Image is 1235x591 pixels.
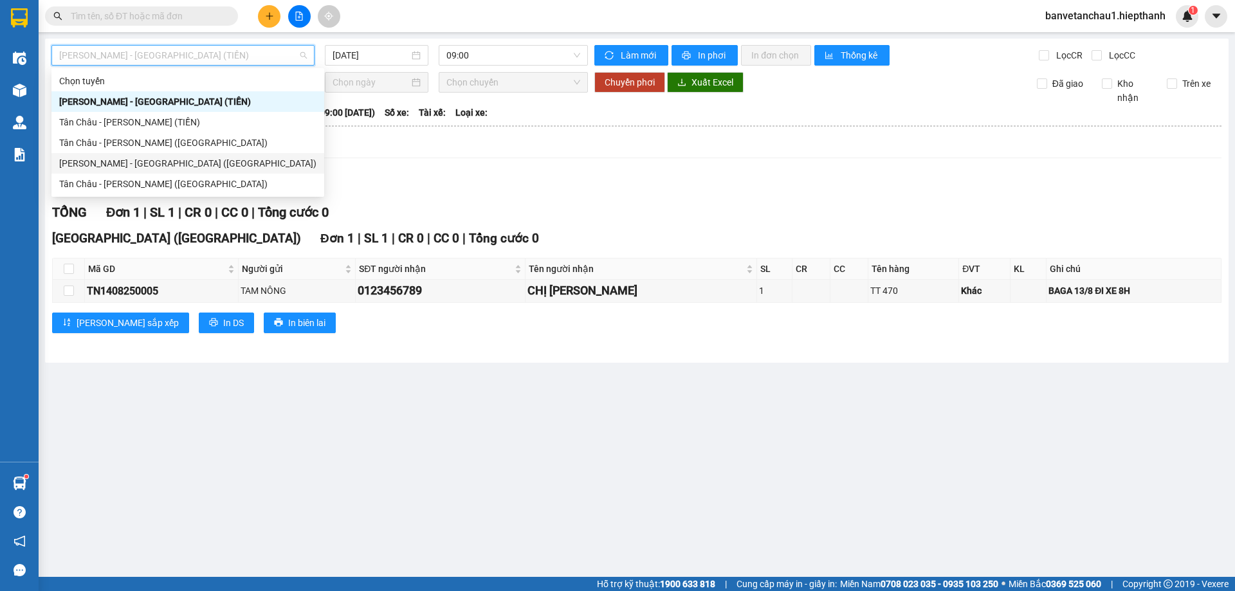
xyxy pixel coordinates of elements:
[691,75,733,89] span: Xuất Excel
[1047,259,1221,280] th: Ghi chú
[757,259,792,280] th: SL
[150,205,175,220] span: SL 1
[241,284,353,298] div: TAM NÔNG
[870,284,957,298] div: TT 470
[281,105,375,120] span: Chuyến: (09:00 [DATE])
[59,136,316,150] div: Tân Châu - [PERSON_NAME] ([GEOGRAPHIC_DATA])
[446,46,580,65] span: 09:00
[53,12,62,21] span: search
[106,205,140,220] span: Đơn 1
[359,262,512,276] span: SĐT người nhận
[841,48,879,62] span: Thống kê
[1046,579,1101,589] strong: 0369 525 060
[288,5,311,28] button: file-add
[959,259,1010,280] th: ĐVT
[698,48,727,62] span: In phơi
[527,282,755,300] div: CHỊ [PERSON_NAME]
[209,318,218,328] span: printer
[52,205,87,220] span: TỔNG
[223,316,244,330] span: In DS
[455,105,488,120] span: Loại xe:
[258,205,329,220] span: Tổng cước 0
[51,153,324,174] div: Hồ Chí Minh - Tân Châu (Giường)
[59,95,316,109] div: [PERSON_NAME] - [GEOGRAPHIC_DATA] (TIỀN)
[333,48,409,62] input: 14/08/2025
[597,577,715,591] span: Hỗ trợ kỹ thuật:
[51,112,324,132] div: Tân Châu - Hồ Chí Minh (TIỀN)
[252,205,255,220] span: |
[446,73,580,92] span: Chọn chuyến
[621,48,658,62] span: Làm mới
[792,259,830,280] th: CR
[427,231,430,246] span: |
[77,316,179,330] span: [PERSON_NAME] sắp xếp
[434,231,459,246] span: CC 0
[1112,77,1157,105] span: Kho nhận
[814,45,890,66] button: bar-chartThống kê
[462,231,466,246] span: |
[333,75,409,89] input: Chọn ngày
[529,262,744,276] span: Tên người nhận
[1048,284,1219,298] div: BAGA 13/8 ĐI XE 8H
[881,579,998,589] strong: 0708 023 035 - 0935 103 250
[59,156,316,170] div: [PERSON_NAME] - [GEOGRAPHIC_DATA] ([GEOGRAPHIC_DATA])
[759,284,790,298] div: 1
[1189,6,1198,15] sup: 1
[1211,10,1222,22] span: caret-down
[11,8,28,28] img: logo-vxr
[295,12,304,21] span: file-add
[1011,259,1047,280] th: KL
[51,91,324,112] div: Hồ Chí Minh - Tân Châu (TIỀN)
[59,46,307,65] span: Hồ Chí Minh - Tân Châu (TIỀN)
[672,45,738,66] button: printerIn phơi
[526,280,758,302] td: CHỊ PHƯƠNG
[594,45,668,66] button: syncLàm mới
[385,105,409,120] span: Số xe:
[14,535,26,547] span: notification
[88,262,225,276] span: Mã GD
[741,45,811,66] button: In đơn chọn
[1009,577,1101,591] span: Miền Bắc
[13,51,26,65] img: warehouse-icon
[264,313,336,333] button: printerIn biên lai
[682,51,693,61] span: printer
[677,78,686,88] span: download
[59,115,316,129] div: Tân Châu - [PERSON_NAME] (TIỀN)
[318,5,340,28] button: aim
[356,280,526,302] td: 0123456789
[14,506,26,518] span: question-circle
[868,259,960,280] th: Tên hàng
[398,231,424,246] span: CR 0
[660,579,715,589] strong: 1900 633 818
[178,205,181,220] span: |
[1051,48,1084,62] span: Lọc CR
[14,564,26,576] span: message
[364,231,389,246] span: SL 1
[143,205,147,220] span: |
[24,475,28,478] sup: 1
[594,72,665,93] button: Chuyển phơi
[358,282,523,300] div: 0123456789
[185,205,212,220] span: CR 0
[13,84,26,97] img: warehouse-icon
[51,132,324,153] div: Tân Châu - Hồ Chí Minh (Giường)
[274,318,283,328] span: printer
[87,283,236,299] div: TN1408250005
[51,71,324,91] div: Chọn tuyến
[242,262,342,276] span: Người gửi
[1205,5,1227,28] button: caret-down
[215,205,218,220] span: |
[605,51,616,61] span: sync
[419,105,446,120] span: Tài xế:
[1177,77,1216,91] span: Trên xe
[1047,77,1088,91] span: Đã giao
[288,316,325,330] span: In biên lai
[13,148,26,161] img: solution-icon
[1035,8,1176,24] span: banvetanchau1.hiepthanh
[221,205,248,220] span: CC 0
[469,231,539,246] span: Tổng cước 0
[320,231,354,246] span: Đơn 1
[1104,48,1137,62] span: Lọc CC
[961,284,1007,298] div: Khác
[13,116,26,129] img: warehouse-icon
